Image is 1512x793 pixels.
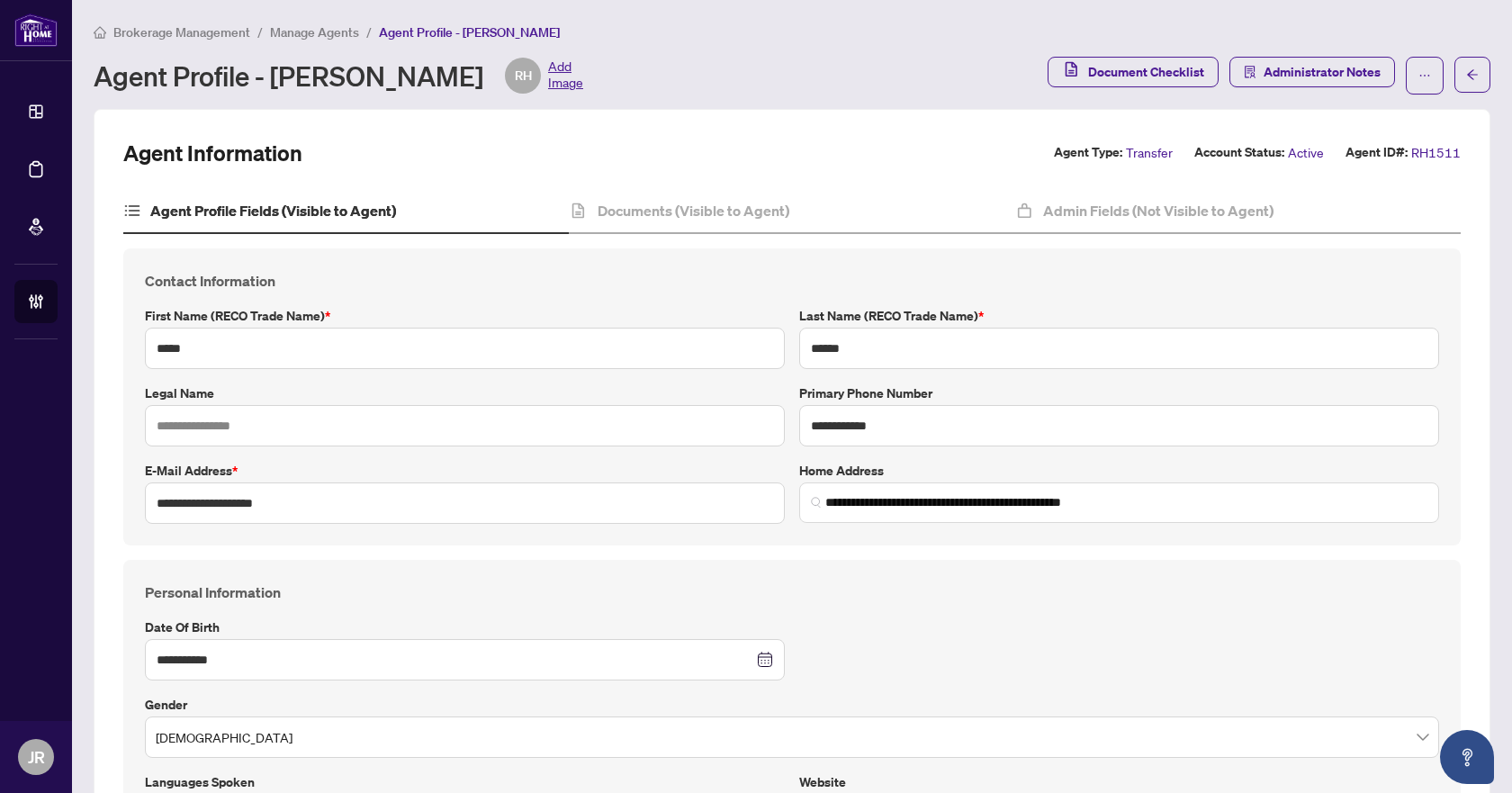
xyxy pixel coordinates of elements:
[1244,66,1256,78] span: solution
[799,306,1439,326] label: Last Name (RECO Trade Name)
[379,24,560,41] span: Agent Profile - [PERSON_NAME]
[1088,58,1204,86] span: Document Checklist
[1264,58,1381,86] span: Administrator Notes
[799,383,1439,403] label: Primary Phone Number
[548,58,583,94] span: Add Image
[366,22,372,42] li: /
[145,772,785,792] label: Languages spoken
[1043,200,1273,221] h4: Admin Fields (Not Visible to Agent)
[799,772,1439,792] label: Website
[94,58,583,94] div: Agent Profile - [PERSON_NAME]
[145,695,1439,715] label: Gender
[145,461,785,481] label: E-mail Address
[150,200,396,221] h4: Agent Profile Fields (Visible to Agent)
[1229,57,1395,87] button: Administrator Notes
[811,497,822,508] img: search_icon
[1054,142,1122,163] label: Agent Type:
[257,22,263,42] li: /
[14,14,58,47] img: logo
[1126,142,1173,163] span: Transfer
[28,744,45,770] span: JR
[515,66,532,86] span: RH
[270,24,359,41] span: Manage Agents
[598,200,789,221] h4: Documents (Visible to Agent)
[1411,142,1461,163] span: RH1511
[123,139,302,167] h2: Agent Information
[145,617,785,637] label: Date of Birth
[113,24,250,41] span: Brokerage Management
[145,306,785,326] label: First Name (RECO Trade Name)
[145,581,1439,603] h4: Personal Information
[145,383,785,403] label: Legal Name
[1048,57,1219,87] button: Document Checklist
[1466,68,1479,81] span: arrow-left
[799,461,1439,481] label: Home Address
[1194,142,1284,163] label: Account Status:
[1418,69,1431,82] span: ellipsis
[156,720,1428,754] span: Male
[1288,142,1324,163] span: Active
[1440,730,1494,784] button: Open asap
[145,270,1439,292] h4: Contact Information
[94,26,106,39] span: home
[1345,142,1408,163] label: Agent ID#:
